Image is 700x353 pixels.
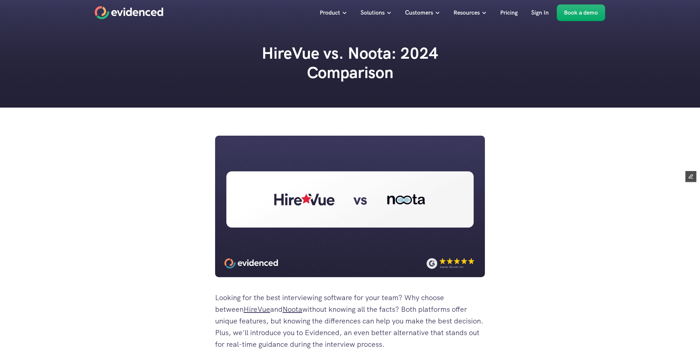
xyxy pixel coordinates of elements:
p: Product [320,8,340,18]
a: Pricing [495,4,523,21]
h2: HireVue vs. Noota: 2024 Comparison [241,44,459,82]
p: Pricing [500,8,518,18]
p: Solutions [361,8,385,18]
p: Sign In [531,8,549,18]
p: Customers [405,8,433,18]
a: HireVue [244,304,270,314]
a: Home [95,6,163,19]
img: HireVue Vs Noota [215,136,485,277]
p: Looking for the best interviewing software for your team? Why choose between and without knowing ... [215,292,485,350]
p: Resources [454,8,480,18]
a: Noota [283,304,302,314]
a: Sign In [526,4,554,21]
p: Book a demo [564,8,598,18]
a: Book a demo [557,4,605,21]
button: Edit Framer Content [685,171,696,182]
